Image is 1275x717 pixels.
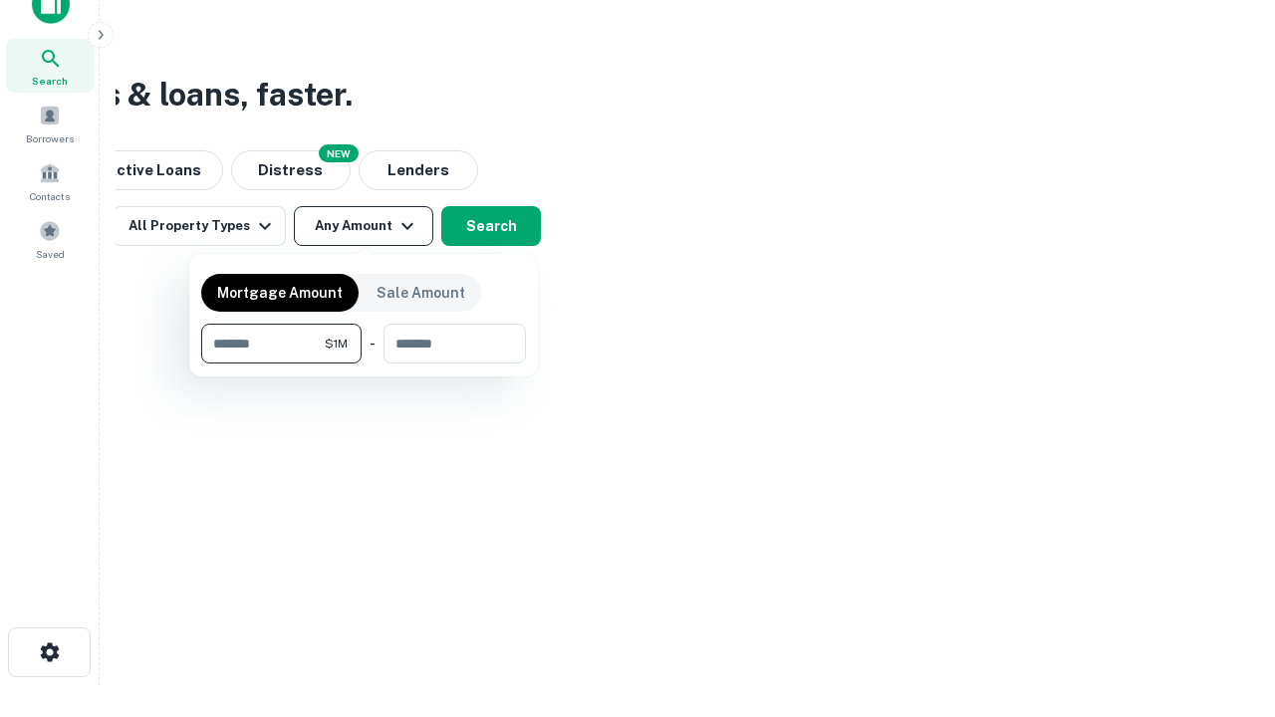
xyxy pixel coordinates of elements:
p: Sale Amount [377,282,465,304]
span: $1M [325,335,348,353]
div: - [370,324,376,363]
iframe: Chat Widget [1175,558,1275,653]
p: Mortgage Amount [217,282,343,304]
